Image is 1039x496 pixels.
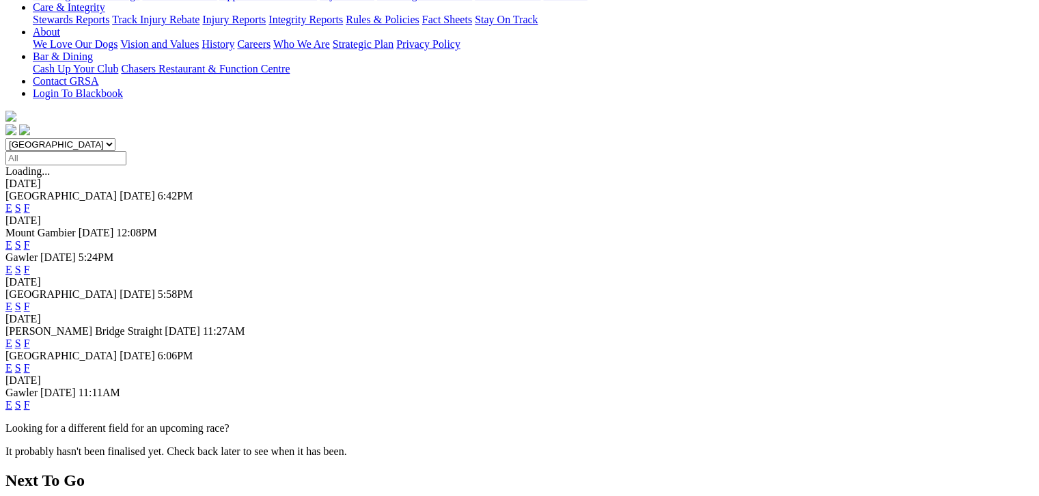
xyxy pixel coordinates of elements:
[5,313,1034,325] div: [DATE]
[15,301,21,312] a: S
[5,350,117,361] span: [GEOGRAPHIC_DATA]
[422,14,472,25] a: Fact Sheets
[112,14,199,25] a: Track Injury Rebate
[121,63,290,74] a: Chasers Restaurant & Function Centre
[24,264,30,275] a: F
[5,387,38,398] span: Gawler
[203,325,245,337] span: 11:27AM
[5,301,12,312] a: E
[40,251,76,263] span: [DATE]
[33,51,93,62] a: Bar & Dining
[79,251,114,263] span: 5:24PM
[24,337,30,349] a: F
[24,202,30,214] a: F
[165,325,200,337] span: [DATE]
[5,422,1034,435] p: Looking for a different field for an upcoming race?
[33,1,105,13] a: Care & Integrity
[5,202,12,214] a: E
[5,190,117,202] span: [GEOGRAPHIC_DATA]
[273,38,330,50] a: Who We Are
[120,350,155,361] span: [DATE]
[33,63,1034,75] div: Bar & Dining
[33,75,98,87] a: Contact GRSA
[33,14,109,25] a: Stewards Reports
[15,264,21,275] a: S
[5,239,12,251] a: E
[15,337,21,349] a: S
[19,124,30,135] img: twitter.svg
[33,14,1034,26] div: Care & Integrity
[5,215,1034,227] div: [DATE]
[79,227,114,238] span: [DATE]
[15,239,21,251] a: S
[116,227,157,238] span: 12:08PM
[5,374,1034,387] div: [DATE]
[396,38,460,50] a: Privacy Policy
[5,325,162,337] span: [PERSON_NAME] Bridge Straight
[33,38,1034,51] div: About
[333,38,393,50] a: Strategic Plan
[5,337,12,349] a: E
[33,26,60,38] a: About
[5,178,1034,190] div: [DATE]
[5,276,1034,288] div: [DATE]
[202,14,266,25] a: Injury Reports
[24,301,30,312] a: F
[120,288,155,300] span: [DATE]
[158,190,193,202] span: 6:42PM
[15,362,21,374] a: S
[24,399,30,411] a: F
[79,387,120,398] span: 11:11AM
[475,14,538,25] a: Stay On Track
[202,38,234,50] a: History
[158,288,193,300] span: 5:58PM
[5,264,12,275] a: E
[346,14,419,25] a: Rules & Policies
[5,124,16,135] img: facebook.svg
[5,251,38,263] span: Gawler
[158,350,193,361] span: 6:06PM
[24,239,30,251] a: F
[237,38,271,50] a: Careers
[5,111,16,122] img: logo-grsa-white.png
[5,399,12,411] a: E
[5,151,126,165] input: Select date
[5,227,76,238] span: Mount Gambier
[24,362,30,374] a: F
[40,387,76,398] span: [DATE]
[33,38,117,50] a: We Love Our Dogs
[15,399,21,411] a: S
[33,63,118,74] a: Cash Up Your Club
[5,288,117,300] span: [GEOGRAPHIC_DATA]
[5,362,12,374] a: E
[15,202,21,214] a: S
[120,38,199,50] a: Vision and Values
[120,190,155,202] span: [DATE]
[5,471,1034,490] h2: Next To Go
[33,87,123,99] a: Login To Blackbook
[5,445,347,457] partial: It probably hasn't been finalised yet. Check back later to see when it has been.
[5,165,50,177] span: Loading...
[268,14,343,25] a: Integrity Reports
